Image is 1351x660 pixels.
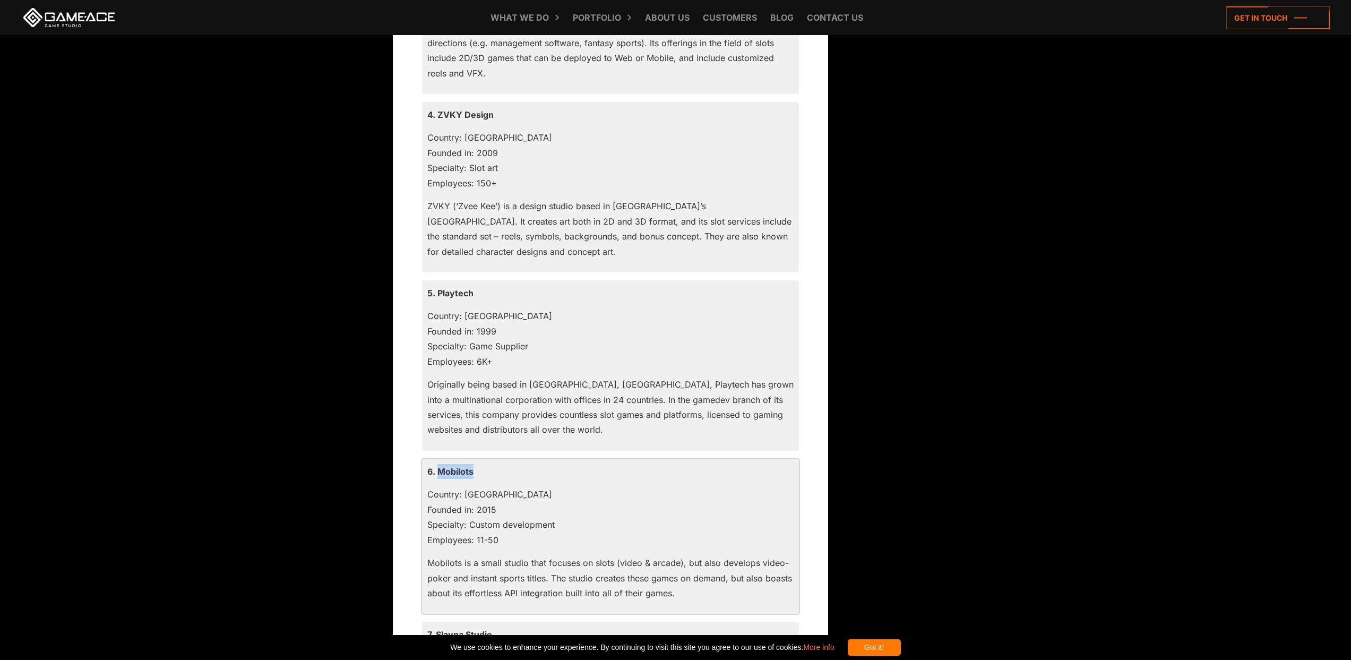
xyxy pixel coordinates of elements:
p: 6. Mobilots [427,464,794,479]
p: 7. Slavna Studio [427,627,794,642]
p: Gammastack is a [US_STATE]-based I.T. provider, whose expertise extends in many directions (e.g. ... [427,20,794,81]
p: Originally being based in [GEOGRAPHIC_DATA], [GEOGRAPHIC_DATA], Playtech has grown into a multina... [427,377,794,438]
p: Country: [GEOGRAPHIC_DATA] Founded in: 1999 Specialty: Game Supplier Employees: 6K+ [427,308,794,369]
div: Got it! [848,639,901,656]
p: Country: [GEOGRAPHIC_DATA] Founded in: 2009 Specialty: Slot art Employees: 150+ [427,130,794,191]
p: Country: [GEOGRAPHIC_DATA] Founded in: 2015 Specialty: Custom development Employees: 11-50 [427,487,794,547]
a: Get in touch [1226,6,1330,29]
span: We use cookies to enhance your experience. By continuing to visit this site you agree to our use ... [450,639,834,656]
p: ZVKY (‘Zvee Kee’) is a design studio based in [GEOGRAPHIC_DATA]’s [GEOGRAPHIC_DATA]. It creates a... [427,199,794,259]
p: 4. ZVKY Design [427,107,794,122]
p: 5. Playtech [427,286,794,301]
p: Mobilots is a small studio that focuses on slots (video & arcade), but also develops video-poker ... [427,555,794,601]
a: More info [803,643,834,652]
